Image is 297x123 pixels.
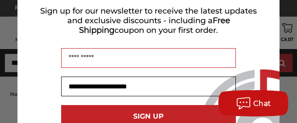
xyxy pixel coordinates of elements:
input: Email [61,77,236,96]
span: Chat [253,99,271,108]
span: Sign up for our newsletter to receive the latest updates and exclusive discounts - including a co... [40,6,257,35]
button: Chat [218,90,288,116]
span: Free Shipping [79,16,230,35]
